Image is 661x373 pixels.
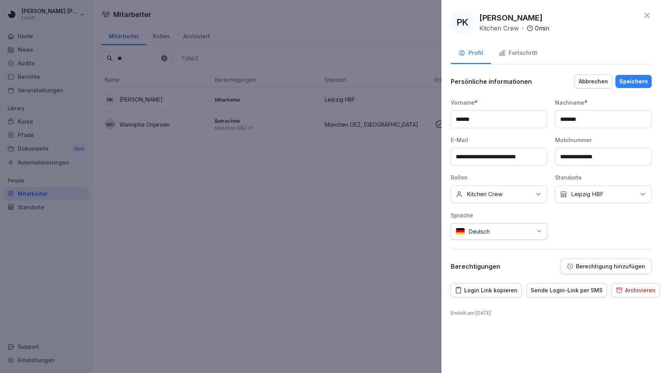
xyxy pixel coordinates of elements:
div: PK [451,11,474,34]
button: Berechtigung hinzufügen [560,259,652,274]
div: Rollen [451,173,547,181]
div: Abbrechen [579,77,608,86]
div: Mobilnummer [555,136,652,144]
button: Archivieren [612,283,660,297]
div: Archivieren [616,286,656,295]
p: Berechtigungen [451,263,500,270]
p: Erstellt am : [DATE] [451,310,652,317]
div: Sende Login-Link per SMS [531,286,603,295]
div: E-Mail [451,136,547,144]
div: Profil [458,49,483,58]
button: Fortschritt [491,43,545,64]
div: Login Link kopieren [455,286,518,295]
button: Sende Login-Link per SMS [526,283,607,297]
p: Leipzig HBF [571,190,603,198]
p: Persönliche informationen [451,78,532,85]
div: Standorte [555,173,652,181]
p: Kitchen Crew [479,24,519,33]
p: Berechtigung hinzufügen [576,263,645,270]
button: Abbrechen [574,75,612,88]
div: · [479,24,549,33]
div: Nachname [555,98,652,107]
button: Speichern [615,75,652,88]
div: Fortschritt [499,49,537,58]
p: Kitchen Crew [467,190,503,198]
div: Sprache [451,211,547,219]
img: de.svg [456,228,465,235]
button: Login Link kopieren [451,283,522,297]
p: [PERSON_NAME] [479,12,543,24]
p: 0 min [535,24,549,33]
div: Speichern [619,77,648,86]
button: Profil [451,43,491,64]
div: Deutsch [451,223,547,240]
div: Vorname [451,98,547,107]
